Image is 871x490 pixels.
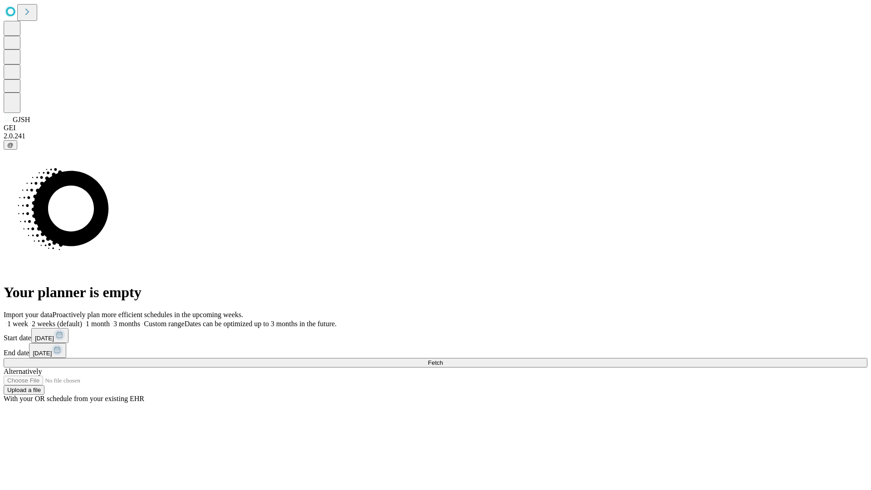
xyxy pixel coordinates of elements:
button: @ [4,140,17,150]
span: [DATE] [35,335,54,342]
span: With your OR schedule from your existing EHR [4,395,144,402]
span: 3 months [113,320,140,328]
span: Custom range [144,320,184,328]
button: Fetch [4,358,867,367]
button: [DATE] [29,343,66,358]
span: GJSH [13,116,30,123]
div: Start date [4,328,867,343]
span: Fetch [428,359,443,366]
div: 2.0.241 [4,132,867,140]
span: 2 weeks (default) [32,320,82,328]
span: @ [7,142,14,148]
span: Dates can be optimized up to 3 months in the future. [185,320,337,328]
span: 1 month [86,320,110,328]
div: GEI [4,124,867,132]
span: Proactively plan more efficient schedules in the upcoming weeks. [53,311,243,318]
button: Upload a file [4,385,44,395]
span: 1 week [7,320,28,328]
span: [DATE] [33,350,52,357]
button: [DATE] [31,328,69,343]
div: End date [4,343,867,358]
span: Alternatively [4,367,42,375]
h1: Your planner is empty [4,284,867,301]
span: Import your data [4,311,53,318]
